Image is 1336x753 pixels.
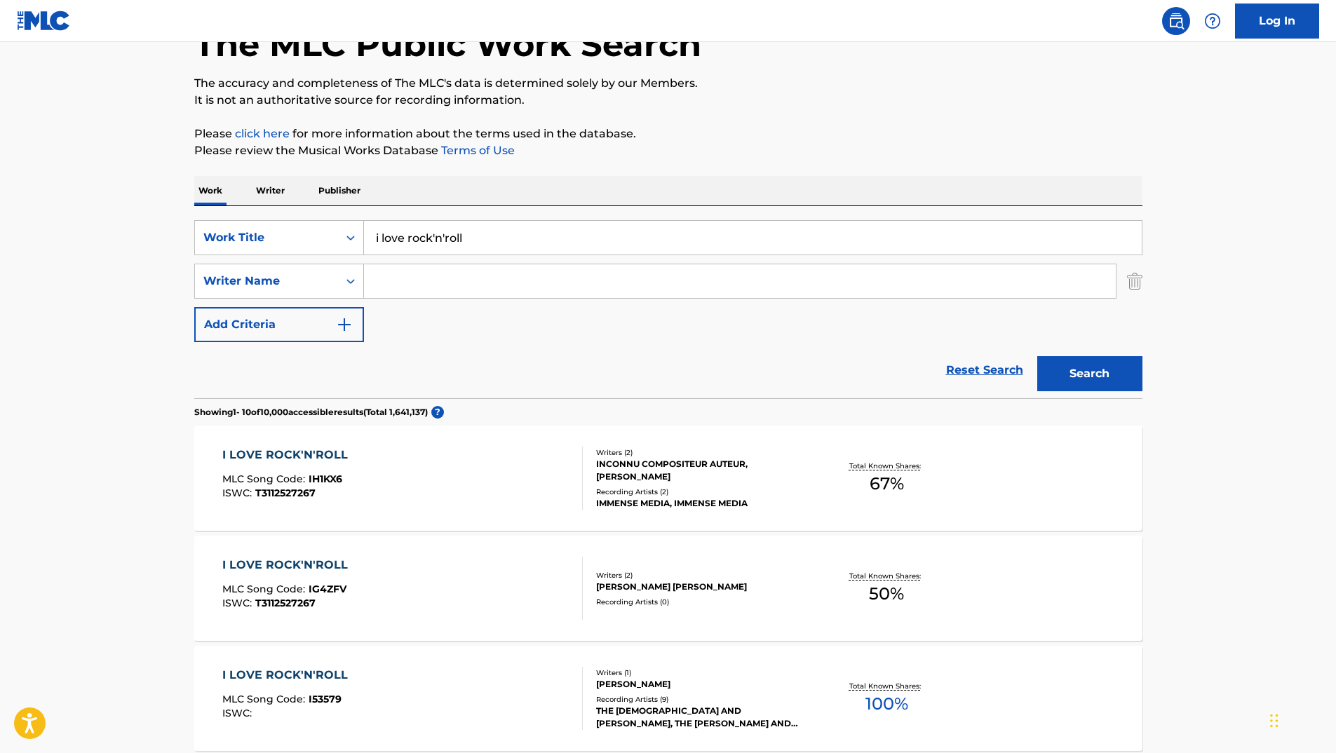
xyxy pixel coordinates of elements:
[849,461,924,471] p: Total Known Shares:
[203,229,330,246] div: Work Title
[309,583,346,595] span: IG4ZFV
[1235,4,1319,39] a: Log In
[869,581,904,606] span: 50 %
[849,681,924,691] p: Total Known Shares:
[596,581,808,593] div: [PERSON_NAME] [PERSON_NAME]
[194,220,1142,398] form: Search Form
[222,693,309,705] span: MLC Song Code :
[1168,13,1185,29] img: search
[194,307,364,342] button: Add Criteria
[1037,356,1142,391] button: Search
[596,694,808,705] div: Recording Artists ( 9 )
[194,406,428,419] p: Showing 1 - 10 of 10,000 accessible results (Total 1,641,137 )
[596,487,808,497] div: Recording Artists ( 2 )
[849,571,924,581] p: Total Known Shares:
[939,355,1030,386] a: Reset Search
[336,316,353,333] img: 9d2ae6d4665cec9f34b9.svg
[235,127,290,140] a: click here
[431,406,444,419] span: ?
[1270,700,1278,742] div: Drag
[438,144,515,157] a: Terms of Use
[1199,7,1227,35] div: Help
[1204,13,1221,29] img: help
[1266,686,1336,753] iframe: Chat Widget
[222,707,255,719] span: ISWC :
[194,92,1142,109] p: It is not an authoritative source for recording information.
[870,471,904,496] span: 67 %
[596,447,808,458] div: Writers ( 2 )
[865,691,908,717] span: 100 %
[194,125,1142,142] p: Please for more information about the terms used in the database.
[596,705,808,730] div: THE [DEMOGRAPHIC_DATA] AND [PERSON_NAME], THE [PERSON_NAME] AND [PERSON_NAME], THE [PERSON_NAME] ...
[194,426,1142,531] a: I LOVE ROCK'N'ROLLMLC Song Code:IH1KX6ISWC:T3112527267Writers (2)INCONNU COMPOSITEUR AUTEUR, [PER...
[1162,7,1190,35] a: Public Search
[17,11,71,31] img: MLC Logo
[194,536,1142,641] a: I LOVE ROCK'N'ROLLMLC Song Code:IG4ZFVISWC:T3112527267Writers (2)[PERSON_NAME] [PERSON_NAME]Recor...
[194,176,227,205] p: Work
[596,667,808,678] div: Writers ( 1 )
[194,75,1142,92] p: The accuracy and completeness of The MLC's data is determined solely by our Members.
[222,487,255,499] span: ISWC :
[222,557,355,574] div: I LOVE ROCK'N'ROLL
[194,142,1142,159] p: Please review the Musical Works Database
[309,693,342,705] span: I53579
[222,473,309,485] span: MLC Song Code :
[255,597,316,609] span: T3112527267
[596,597,808,607] div: Recording Artists ( 0 )
[596,570,808,581] div: Writers ( 2 )
[252,176,289,205] p: Writer
[314,176,365,205] p: Publisher
[194,23,701,65] h1: The MLC Public Work Search
[596,497,808,510] div: IMMENSE MEDIA, IMMENSE MEDIA
[255,487,316,499] span: T3112527267
[203,273,330,290] div: Writer Name
[1127,264,1142,299] img: Delete Criterion
[309,473,342,485] span: IH1KX6
[596,678,808,691] div: [PERSON_NAME]
[596,458,808,483] div: INCONNU COMPOSITEUR AUTEUR, [PERSON_NAME]
[222,597,255,609] span: ISWC :
[222,447,355,463] div: I LOVE ROCK'N'ROLL
[194,646,1142,751] a: I LOVE ROCK'N'ROLLMLC Song Code:I53579ISWC:Writers (1)[PERSON_NAME]Recording Artists (9)THE [DEMO...
[222,667,355,684] div: I LOVE ROCK'N'ROLL
[222,583,309,595] span: MLC Song Code :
